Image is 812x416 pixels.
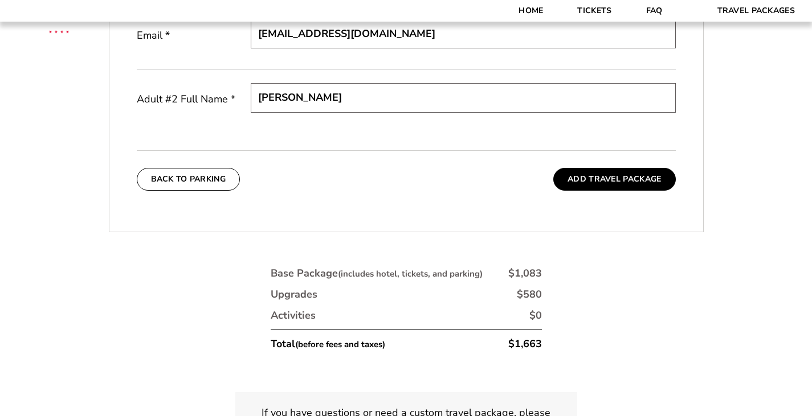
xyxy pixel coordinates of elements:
[271,287,317,302] div: Upgrades
[137,168,240,191] button: Back To Parking
[553,168,675,191] button: Add Travel Package
[338,268,483,279] small: (includes hotel, tickets, and parking)
[271,337,385,351] div: Total
[137,92,251,106] label: Adult #2 Full Name *
[529,308,542,323] div: $0
[34,6,84,55] img: CBS Sports Thanksgiving Classic
[295,339,385,350] small: (before fees and taxes)
[271,266,483,281] div: Base Package
[271,308,316,323] div: Activities
[517,287,542,302] div: $580
[137,28,251,43] label: Email *
[508,337,542,351] div: $1,663
[508,266,542,281] div: $1,083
